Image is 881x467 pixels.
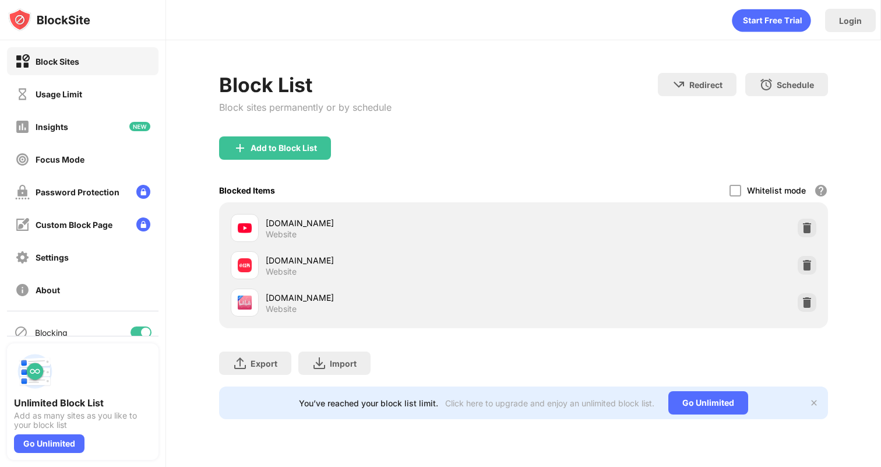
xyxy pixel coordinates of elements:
div: animation [732,9,811,32]
img: password-protection-off.svg [15,185,30,199]
img: favicons [238,296,252,310]
div: You’ve reached your block list limit. [299,398,438,408]
div: Blocking [35,328,68,338]
div: Password Protection [36,187,119,197]
div: Redirect [689,80,723,90]
img: lock-menu.svg [136,217,150,231]
div: Unlimited Block List [14,397,151,409]
div: Website [266,266,297,277]
img: block-on.svg [15,54,30,69]
div: Schedule [777,80,814,90]
img: logo-blocksite.svg [8,8,90,31]
div: About [36,285,60,295]
div: Blocked Items [219,185,275,195]
div: Usage Limit [36,89,82,99]
div: Whitelist mode [747,185,806,195]
div: [DOMAIN_NAME] [266,254,524,266]
img: push-block-list.svg [14,350,56,392]
div: Block sites permanently or by schedule [219,101,392,113]
img: focus-off.svg [15,152,30,167]
img: time-usage-off.svg [15,87,30,101]
div: Website [266,304,297,314]
div: Click here to upgrade and enjoy an unlimited block list. [445,398,654,408]
div: Focus Mode [36,155,84,164]
div: Login [839,16,862,26]
div: Import [330,359,357,368]
img: settings-off.svg [15,250,30,265]
div: Block Sites [36,57,79,66]
img: new-icon.svg [129,122,150,131]
img: blocking-icon.svg [14,325,28,339]
img: about-off.svg [15,283,30,297]
div: Insights [36,122,68,132]
div: Settings [36,252,69,262]
div: Go Unlimited [668,391,748,415]
div: Go Unlimited [14,434,84,453]
div: [DOMAIN_NAME] [266,292,524,304]
div: [DOMAIN_NAME] [266,217,524,229]
div: Custom Block Page [36,220,112,230]
img: insights-off.svg [15,120,30,134]
div: Block List [219,73,392,97]
img: lock-menu.svg [136,185,150,199]
div: Add as many sites as you like to your block list [14,411,151,430]
div: Export [251,359,277,368]
div: Website [266,229,297,240]
img: customize-block-page-off.svg [15,217,30,232]
img: favicons [238,221,252,235]
img: favicons [238,258,252,272]
img: x-button.svg [809,398,819,408]
div: Add to Block List [251,143,317,153]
